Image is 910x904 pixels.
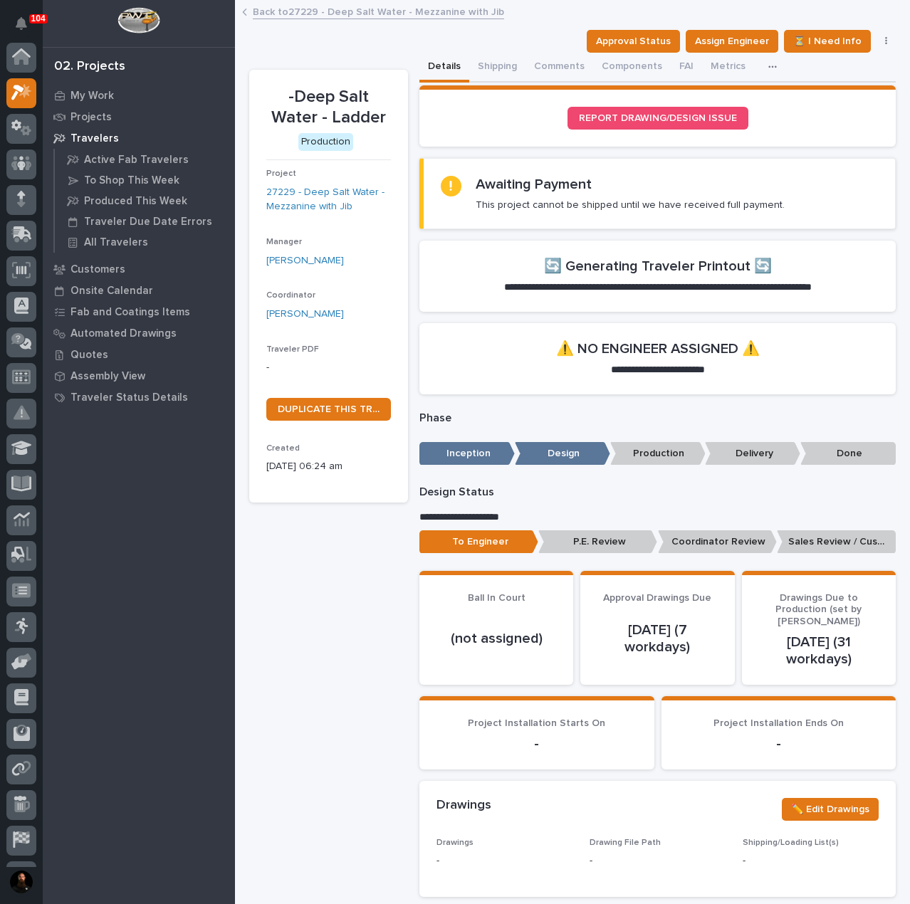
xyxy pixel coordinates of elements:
[43,127,235,149] a: Travelers
[6,9,36,38] button: Notifications
[419,411,896,425] p: Phase
[6,867,36,897] button: users-avatar
[55,149,235,169] a: Active Fab Travelers
[419,53,469,83] button: Details
[70,263,125,276] p: Customers
[43,258,235,280] a: Customers
[43,344,235,365] a: Quotes
[70,370,145,383] p: Assembly View
[515,442,610,466] p: Design
[70,391,188,404] p: Traveler Status Details
[590,839,661,847] span: Drawing File Path
[43,365,235,387] a: Assembly View
[70,111,112,124] p: Projects
[610,442,706,466] p: Production
[579,113,737,123] span: REPORT DRAWING/DESIGN ISSUE
[468,718,605,728] span: Project Installation Starts On
[556,340,760,357] h2: ⚠️ NO ENGINEER ASSIGNED ⚠️
[84,154,189,167] p: Active Fab Travelers
[419,442,515,466] p: Inception
[266,307,344,322] a: [PERSON_NAME]
[436,735,637,752] p: -
[43,387,235,408] a: Traveler Status Details
[695,33,769,50] span: Assign Engineer
[593,53,671,83] button: Components
[436,839,474,847] span: Drawings
[266,291,315,300] span: Coordinator
[468,593,525,603] span: Ball In Court
[590,853,592,868] p: -
[117,7,159,33] img: Workspace Logo
[266,444,300,453] span: Created
[679,735,879,752] p: -
[266,238,302,246] span: Manager
[70,306,190,319] p: Fab and Coatings Items
[84,174,179,187] p: To Shop This Week
[759,634,879,668] p: [DATE] (31 workdays)
[702,53,754,83] button: Metrics
[793,33,862,50] span: ⏳ I Need Info
[70,285,153,298] p: Onsite Calendar
[784,30,871,53] button: ⏳ I Need Info
[597,621,717,656] p: [DATE] (7 workdays)
[587,30,680,53] button: Approval Status
[266,87,391,128] p: -Deep Salt Water - Ladder
[800,442,896,466] p: Done
[782,798,879,821] button: ✏️ Edit Drawings
[743,839,839,847] span: Shipping/Loading List(s)
[538,530,657,554] p: P.E. Review
[743,853,879,868] p: -
[298,133,353,151] div: Production
[777,530,896,554] p: Sales Review / Customer Approval
[43,322,235,344] a: Automated Drawings
[791,801,869,818] span: ✏️ Edit Drawings
[55,232,235,252] a: All Travelers
[658,530,777,554] p: Coordinator Review
[568,107,748,130] a: REPORT DRAWING/DESIGN ISSUE
[84,236,148,249] p: All Travelers
[476,199,785,211] p: This project cannot be shipped until we have received full payment.
[70,349,108,362] p: Quotes
[253,3,504,19] a: Back to27229 - Deep Salt Water - Mezzanine with Jib
[278,404,380,414] span: DUPLICATE THIS TRAVELER
[266,360,391,375] p: -
[18,17,36,40] div: Notifications104
[419,530,538,554] p: To Engineer
[266,459,391,474] p: [DATE] 06:24 am
[70,327,177,340] p: Automated Drawings
[775,593,862,627] span: Drawings Due to Production (set by [PERSON_NAME])
[266,253,344,268] a: [PERSON_NAME]
[686,30,778,53] button: Assign Engineer
[84,216,212,228] p: Traveler Due Date Errors
[31,14,46,23] p: 104
[266,169,296,178] span: Project
[436,630,556,647] p: (not assigned)
[596,33,671,50] span: Approval Status
[55,170,235,190] a: To Shop This Week
[43,280,235,301] a: Onsite Calendar
[476,176,592,193] h2: Awaiting Payment
[671,53,702,83] button: FAI
[525,53,593,83] button: Comments
[70,132,119,145] p: Travelers
[713,718,844,728] span: Project Installation Ends On
[436,853,572,868] p: -
[266,398,391,421] a: DUPLICATE THIS TRAVELER
[55,211,235,231] a: Traveler Due Date Errors
[266,185,391,215] a: 27229 - Deep Salt Water - Mezzanine with Jib
[436,798,491,814] h2: Drawings
[419,485,896,499] p: Design Status
[266,345,319,354] span: Traveler PDF
[603,593,711,603] span: Approval Drawings Due
[84,195,187,208] p: Produced This Week
[43,106,235,127] a: Projects
[469,53,525,83] button: Shipping
[705,442,800,466] p: Delivery
[54,59,125,75] div: 02. Projects
[43,85,235,106] a: My Work
[70,90,114,103] p: My Work
[43,301,235,322] a: Fab and Coatings Items
[544,258,772,275] h2: 🔄 Generating Traveler Printout 🔄
[55,191,235,211] a: Produced This Week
